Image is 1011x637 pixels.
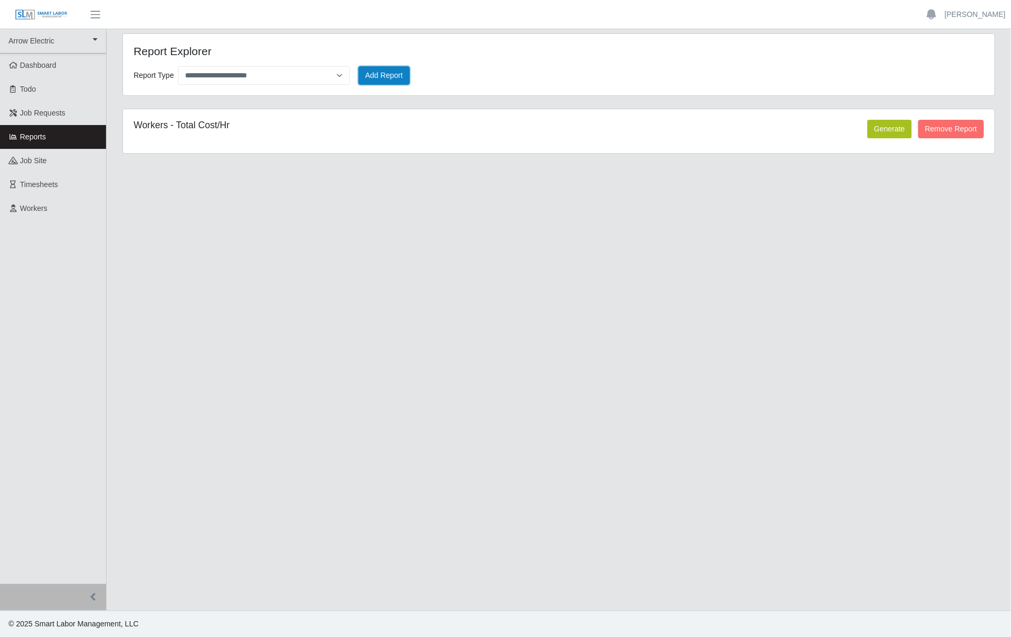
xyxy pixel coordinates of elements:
span: © 2025 Smart Labor Management, LLC [8,620,138,628]
span: Dashboard [20,61,57,69]
button: Add Report [358,66,410,85]
span: job site [20,156,47,165]
label: Report Type [134,68,174,83]
span: Todo [20,85,36,93]
img: SLM Logo [15,9,68,21]
span: Workers [20,204,48,213]
span: Job Requests [20,109,66,117]
span: Timesheets [20,180,58,189]
h4: Report Explorer [134,45,479,58]
h5: Workers - Total Cost/Hr [134,120,695,131]
button: Generate [867,120,912,138]
a: [PERSON_NAME] [945,9,1006,20]
span: Reports [20,132,46,141]
button: Remove Report [918,120,984,138]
